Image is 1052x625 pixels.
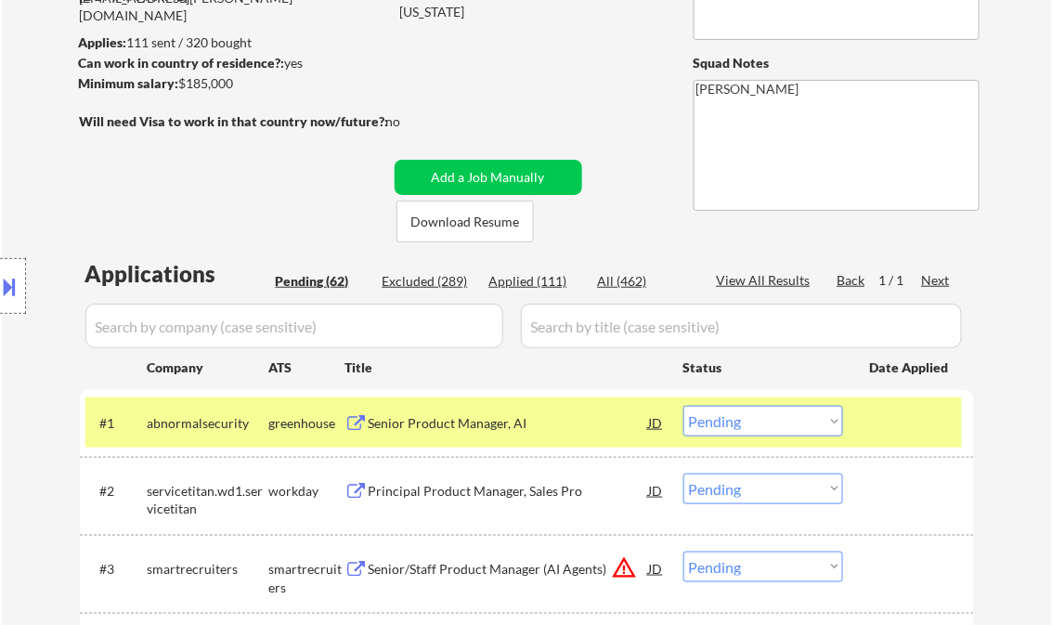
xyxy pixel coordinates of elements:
[683,350,843,384] div: Status
[269,482,345,501] div: workday
[922,271,952,290] div: Next
[79,33,388,52] div: 111 sent / 320 bought
[870,358,952,377] div: Date Applied
[694,54,980,72] div: Squad Notes
[383,272,475,291] div: Excluded (289)
[386,112,439,131] div: no
[148,482,269,518] div: servicetitan.wd1.servicetitan
[598,272,691,291] div: All (462)
[838,271,867,290] div: Back
[79,74,388,93] div: $185,000
[345,358,666,377] div: Title
[647,474,666,507] div: JD
[396,201,534,242] button: Download Resume
[369,414,649,433] div: Senior Product Manager, AI
[369,482,649,501] div: Principal Product Manager, Sales Pro
[879,271,922,290] div: 1 / 1
[100,482,133,501] div: #2
[369,560,649,579] div: Senior/Staff Product Manager (AI Agents)
[269,560,345,596] div: smartrecruiters
[395,160,582,195] button: Add a Job Manually
[647,406,666,439] div: JD
[79,55,285,71] strong: Can work in country of residence?:
[79,75,179,91] strong: Minimum salary:
[521,304,962,348] input: Search by title (case sensitive)
[148,560,269,579] div: smartrecruiters
[100,560,133,579] div: #3
[612,554,638,580] button: warning_amber
[489,272,582,291] div: Applied (111)
[717,271,816,290] div: View All Results
[79,34,127,50] strong: Applies:
[647,552,666,585] div: JD
[79,54,383,72] div: yes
